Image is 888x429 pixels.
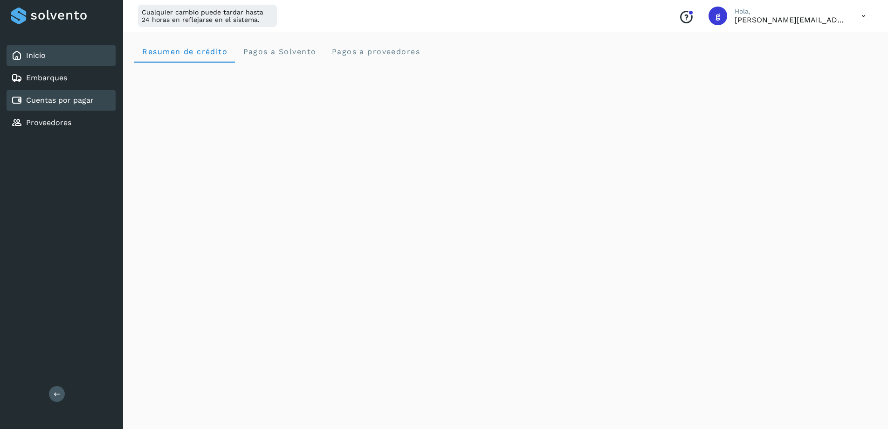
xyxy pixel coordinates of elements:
div: Cuentas por pagar [7,90,116,111]
span: Resumen de crédito [142,47,227,56]
span: Pagos a Solvento [242,47,316,56]
a: Proveedores [26,118,71,127]
div: Inicio [7,45,116,66]
span: Pagos a proveedores [331,47,420,56]
div: Cualquier cambio puede tardar hasta 24 horas en reflejarse en el sistema. [138,5,277,27]
a: Embarques [26,73,67,82]
div: Proveedores [7,113,116,133]
a: Inicio [26,51,46,60]
p: Hola, [735,7,847,15]
p: guillermo.alvarado@nurib.com.mx [735,15,847,24]
a: Cuentas por pagar [26,96,94,105]
div: Embarques [7,68,116,88]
